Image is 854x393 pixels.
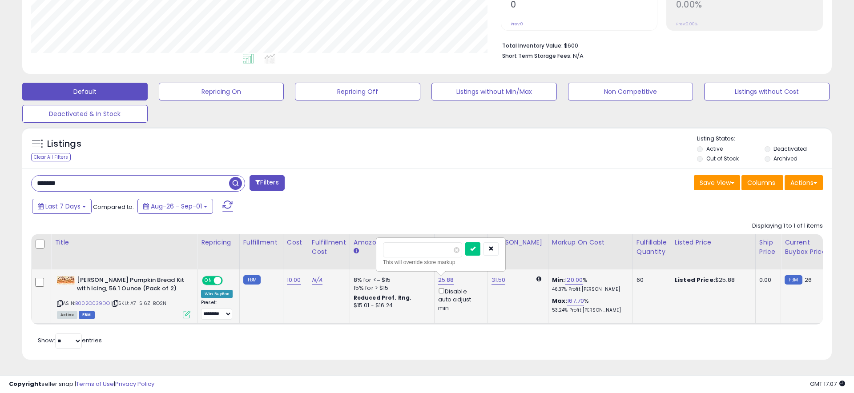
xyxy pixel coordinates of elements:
[201,238,236,247] div: Repricing
[694,175,740,190] button: Save View
[55,238,193,247] div: Title
[431,83,557,100] button: Listings without Min/Max
[201,300,233,320] div: Preset:
[697,135,831,143] p: Listing States:
[552,276,626,293] div: %
[115,380,154,388] a: Privacy Policy
[573,52,584,60] span: N/A
[552,238,629,247] div: Markup on Cost
[752,222,823,230] div: Displaying 1 to 1 of 1 items
[785,275,802,285] small: FBM
[75,300,110,307] a: B002O039DO
[22,105,148,123] button: Deactivated & In Stock
[773,145,807,152] label: Deactivated
[159,83,284,100] button: Repricing On
[636,276,664,284] div: 60
[552,286,626,293] p: 46.37% Profit [PERSON_NAME]
[636,238,667,257] div: Fulfillable Quantity
[511,21,523,27] small: Prev: 0
[312,276,322,285] a: N/A
[675,238,752,247] div: Listed Price
[203,277,214,285] span: ON
[759,276,774,284] div: 0.00
[502,52,572,60] b: Short Term Storage Fees:
[491,276,506,285] a: 31.50
[548,234,632,269] th: The percentage added to the cost of goods (COGS) that forms the calculator for Min & Max prices.
[93,203,134,211] span: Compared to:
[785,175,823,190] button: Actions
[438,276,454,285] a: 25.88
[79,311,95,319] span: FBM
[243,275,261,285] small: FBM
[32,199,92,214] button: Last 7 Days
[810,380,845,388] span: 2025-09-15 17:07 GMT
[45,202,81,211] span: Last 7 Days
[111,300,166,307] span: | SKU: A7-SI6Z-BO2N
[785,238,830,257] div: Current Buybox Price
[287,238,304,247] div: Cost
[552,297,568,305] b: Max:
[137,199,213,214] button: Aug-26 - Sep-01
[47,138,81,150] h5: Listings
[9,380,154,389] div: seller snap | |
[22,83,148,100] button: Default
[383,258,499,267] div: This will override store markup
[706,145,723,152] label: Active
[354,276,427,284] div: 8% for <= $15
[151,202,202,211] span: Aug-26 - Sep-01
[287,276,301,285] a: 10.00
[295,83,420,100] button: Repricing Off
[76,380,114,388] a: Terms of Use
[552,297,626,313] div: %
[747,178,775,187] span: Columns
[502,40,816,50] li: $600
[741,175,783,190] button: Columns
[57,276,190,317] div: ASIN:
[567,297,584,305] a: 167.70
[77,276,185,295] b: [PERSON_NAME] Pumpkin Bread Kit with Icing, 56.1 Ounce (Pack of 2)
[552,276,565,284] b: Min:
[805,276,812,284] span: 26
[354,294,412,301] b: Reduced Prof. Rng.
[222,277,236,285] span: OFF
[706,155,739,162] label: Out of Stock
[568,83,693,100] button: Non Competitive
[31,153,71,161] div: Clear All Filters
[491,238,544,247] div: [PERSON_NAME]
[675,276,749,284] div: $25.88
[676,21,697,27] small: Prev: 0.00%
[552,307,626,313] p: 53.24% Profit [PERSON_NAME]
[759,238,777,257] div: Ship Price
[354,247,359,255] small: Amazon Fees.
[704,83,830,100] button: Listings without Cost
[438,286,481,312] div: Disable auto adjust min
[565,276,583,285] a: 120.00
[675,276,715,284] b: Listed Price:
[502,42,563,49] b: Total Inventory Value:
[773,155,798,162] label: Archived
[243,238,279,247] div: Fulfillment
[9,380,41,388] strong: Copyright
[38,336,102,345] span: Show: entries
[312,238,346,257] div: Fulfillment Cost
[201,290,233,298] div: Win BuyBox
[57,311,77,319] span: All listings currently available for purchase on Amazon
[354,284,427,292] div: 15% for > $15
[354,238,431,247] div: Amazon Fees
[250,175,284,191] button: Filters
[354,302,427,309] div: $15.01 - $16.24
[57,276,75,285] img: 51bsrZBoxvL._SL40_.jpg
